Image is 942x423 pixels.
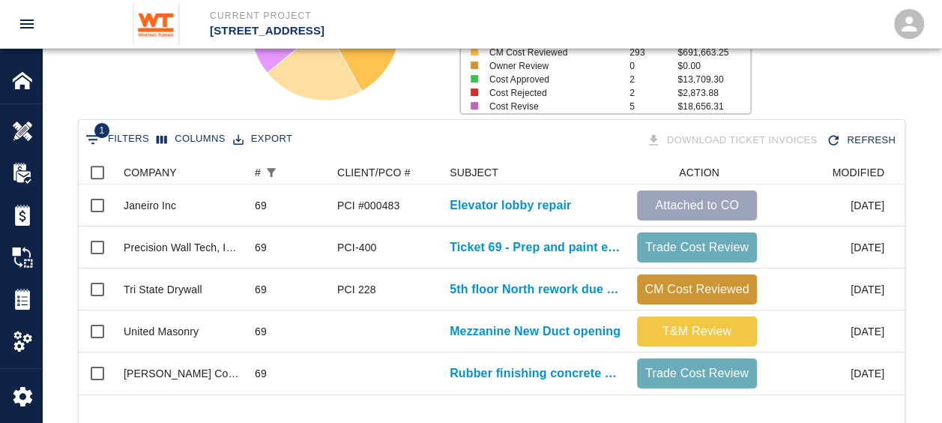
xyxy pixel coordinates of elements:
[489,73,616,86] p: Cost Approved
[255,366,267,381] div: 69
[489,46,616,59] p: CM Cost Reviewed
[677,100,749,113] p: $18,656.31
[124,366,240,381] div: Hardesty Concrete Construction
[450,196,571,214] a: Elevator lobby repair
[677,46,749,59] p: $691,663.25
[832,160,884,184] div: MODIFIED
[677,59,749,73] p: $0.00
[643,196,751,214] p: Attached to CO
[330,160,442,184] div: CLIENT/PCO #
[255,198,267,213] div: 69
[489,100,616,113] p: Cost Revise
[337,160,411,184] div: CLIENT/PCO #
[124,198,176,213] div: Janeiro Inc
[450,280,622,298] a: 5th floor North rework due to plumbing changes. Patching drywall.
[124,160,177,184] div: COMPANY
[823,127,902,154] div: Refresh the list
[337,282,376,297] div: PCI 228
[153,127,229,151] button: Select columns
[255,160,261,184] div: #
[210,22,552,40] p: [STREET_ADDRESS]
[629,73,677,86] p: 2
[82,127,153,151] button: Show filters
[133,3,180,45] img: Whiting-Turner
[629,100,677,113] p: 5
[229,127,296,151] button: Export
[629,59,677,73] p: 0
[450,160,498,184] div: SUBJECT
[764,226,892,268] div: [DATE]
[124,240,240,255] div: Precision Wall Tech, Inc.
[643,238,751,256] p: Trade Cost Review
[489,59,616,73] p: Owner Review
[764,268,892,310] div: [DATE]
[764,352,892,394] div: [DATE]
[764,310,892,352] div: [DATE]
[629,46,677,59] p: 293
[261,162,282,183] div: 1 active filter
[489,86,616,100] p: Cost Rejected
[643,364,751,382] p: Trade Cost Review
[823,127,902,154] button: Refresh
[450,364,622,382] a: Rubber finishing concrete beam
[116,160,247,184] div: COMPANY
[210,9,552,22] p: Current Project
[643,127,824,154] div: Tickets download in groups of 15
[261,162,282,183] button: Show filters
[9,6,45,42] button: open drawer
[629,160,764,184] div: ACTION
[629,86,677,100] p: 2
[255,240,267,255] div: 69
[255,282,267,297] div: 69
[94,123,109,138] span: 1
[337,240,376,255] div: PCI-400
[337,198,399,213] div: PCI #000483
[450,238,622,256] a: Ticket 69 - Prep and paint elevator returns on 6th floor
[442,160,629,184] div: SUBJECT
[679,160,719,184] div: ACTION
[124,324,199,339] div: United Masonry
[450,322,621,340] a: Mezzanine New Duct opening
[255,324,267,339] div: 69
[124,282,202,297] div: Tri State Drywall
[247,160,330,184] div: #
[677,73,749,86] p: $13,709.30
[643,322,751,340] p: T&M Review
[282,162,303,183] button: Sort
[764,160,892,184] div: MODIFIED
[867,351,942,423] iframe: Chat Widget
[677,86,749,100] p: $2,873.88
[643,280,751,298] p: CM Cost Reviewed
[764,184,892,226] div: [DATE]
